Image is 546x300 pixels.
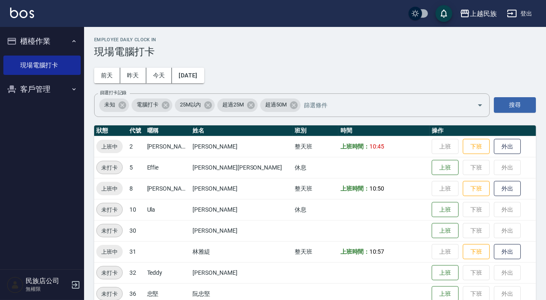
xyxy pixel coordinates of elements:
[293,178,338,199] td: 整天班
[127,157,145,178] td: 5
[217,101,249,109] span: 超過25M
[340,248,370,255] b: 上班時間：
[494,244,521,260] button: 外出
[127,241,145,262] td: 31
[494,181,521,196] button: 外出
[260,98,301,112] div: 超過50M
[190,136,292,157] td: [PERSON_NAME]
[494,97,536,113] button: 搜尋
[3,30,81,52] button: 櫃檯作業
[190,157,292,178] td: [PERSON_NAME][PERSON_NAME]
[94,37,536,42] h2: Employee Daily Clock In
[340,185,370,192] b: 上班時間：
[432,223,459,239] button: 上班
[145,199,191,220] td: Ula
[435,5,452,22] button: save
[3,78,81,100] button: 客戶管理
[293,125,338,136] th: 班別
[10,8,34,18] img: Logo
[99,98,129,112] div: 未知
[190,125,292,136] th: 姓名
[190,199,292,220] td: [PERSON_NAME]
[463,181,490,196] button: 下班
[504,6,536,21] button: 登出
[97,226,122,235] span: 未打卡
[3,56,81,75] a: 現場電腦打卡
[190,241,292,262] td: 林雅緹
[127,220,145,241] td: 30
[26,277,69,285] h5: 民族店公司
[120,68,146,83] button: 昨天
[190,220,292,241] td: [PERSON_NAME]
[145,157,191,178] td: Effie
[127,136,145,157] td: 2
[302,98,462,112] input: 篩選條件
[97,163,122,172] span: 未打卡
[94,125,127,136] th: 狀態
[99,101,120,109] span: 未知
[96,247,123,256] span: 上班中
[470,8,497,19] div: 上越民族
[340,143,370,150] b: 上班時間：
[293,241,338,262] td: 整天班
[127,178,145,199] td: 8
[96,142,123,151] span: 上班中
[293,157,338,178] td: 休息
[145,125,191,136] th: 暱稱
[96,184,123,193] span: 上班中
[145,178,191,199] td: [PERSON_NAME]
[338,125,430,136] th: 時間
[463,244,490,260] button: 下班
[146,68,172,83] button: 今天
[175,101,206,109] span: 25M以內
[260,101,292,109] span: 超過50M
[473,98,487,112] button: Open
[494,139,521,154] button: 外出
[432,160,459,175] button: 上班
[175,98,215,112] div: 25M以內
[7,276,24,293] img: Person
[97,205,122,214] span: 未打卡
[432,202,459,218] button: 上班
[172,68,204,83] button: [DATE]
[26,285,69,293] p: 無權限
[293,136,338,157] td: 整天班
[132,101,164,109] span: 電腦打卡
[127,125,145,136] th: 代號
[97,268,122,277] span: 未打卡
[463,139,490,154] button: 下班
[456,5,500,22] button: 上越民族
[432,265,459,281] button: 上班
[430,125,536,136] th: 操作
[145,136,191,157] td: [PERSON_NAME]
[94,68,120,83] button: 前天
[100,90,127,96] label: 篩選打卡記錄
[94,46,536,58] h3: 現場電腦打卡
[190,178,292,199] td: [PERSON_NAME]
[217,98,258,112] div: 超過25M
[132,98,172,112] div: 電腦打卡
[369,185,384,192] span: 10:50
[369,248,384,255] span: 10:57
[127,199,145,220] td: 10
[293,199,338,220] td: 休息
[97,289,122,298] span: 未打卡
[145,262,191,283] td: Teddy
[127,262,145,283] td: 32
[190,262,292,283] td: [PERSON_NAME]
[369,143,384,150] span: 10:45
